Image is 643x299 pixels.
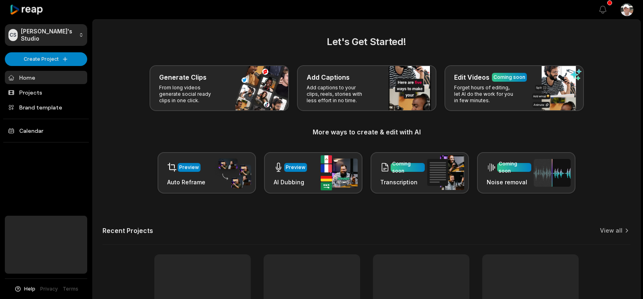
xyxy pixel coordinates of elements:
img: ai_dubbing.png [321,155,358,190]
span: Help [24,285,35,293]
h3: Edit Videos [454,72,489,82]
a: Terms [63,285,78,293]
p: [PERSON_NAME]'s Studio [21,28,76,42]
div: CS [8,29,18,41]
p: From long videos generate social ready clips in one click. [159,85,221,104]
img: auto_reframe.png [214,157,251,189]
img: noise_removal.png [534,159,571,187]
a: Brand template [5,101,87,114]
a: View all [600,227,623,235]
h3: Add Captions [307,72,350,82]
h3: Transcription [380,178,425,186]
div: Preview [286,164,305,171]
img: transcription.png [427,155,464,190]
h3: Generate Clips [159,72,207,82]
button: Create Project [5,52,87,66]
p: Forget hours of editing, let AI do the work for you in few minutes. [454,85,516,104]
p: Add captions to your clips, reels, stories with less effort in no time. [307,85,369,104]
a: Home [5,71,87,84]
h3: AI Dubbing [274,178,307,186]
a: Calendar [5,124,87,137]
a: Privacy [40,285,58,293]
div: Coming soon [392,160,423,175]
h2: Let's Get Started! [102,35,631,49]
h2: Recent Projects [102,227,153,235]
div: Preview [179,164,199,171]
h3: More ways to create & edit with AI [102,127,631,137]
h3: Noise removal [487,178,531,186]
a: Projects [5,86,87,99]
div: Coming soon [494,74,525,81]
h3: Auto Reframe [167,178,205,186]
div: Coming soon [499,160,530,175]
button: Help [14,285,35,293]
